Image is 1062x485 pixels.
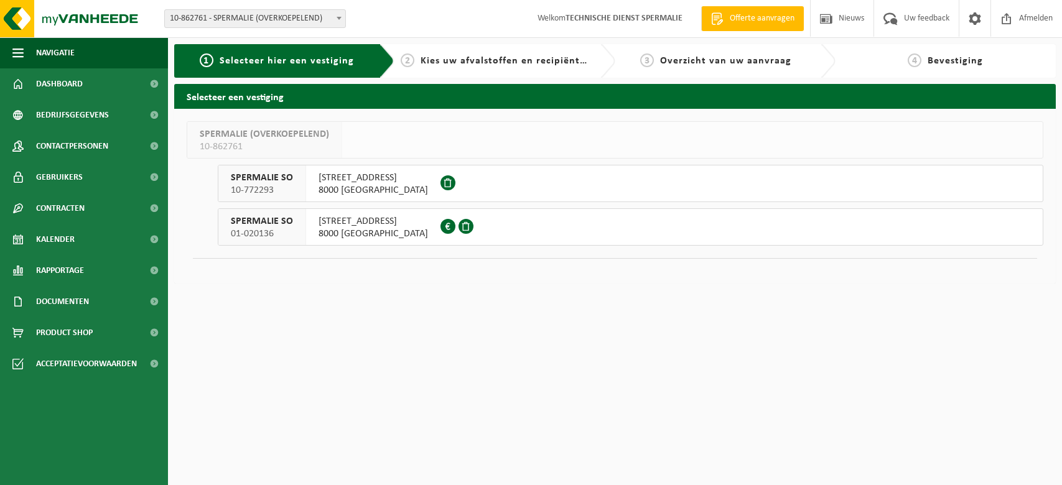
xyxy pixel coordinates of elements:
span: 3 [640,53,654,67]
span: SPERMALIE SO [231,172,293,184]
span: Kalender [36,224,75,255]
span: Overzicht van uw aanvraag [660,56,791,66]
span: 2 [401,53,414,67]
span: Rapportage [36,255,84,286]
span: Acceptatievoorwaarden [36,348,137,379]
span: Navigatie [36,37,75,68]
h2: Selecteer een vestiging [174,84,1056,108]
a: Offerte aanvragen [701,6,804,31]
span: Offerte aanvragen [727,12,798,25]
span: Bevestiging [928,56,983,66]
button: SPERMALIE SO 01-020136 [STREET_ADDRESS]8000 [GEOGRAPHIC_DATA] [218,208,1043,246]
span: Gebruikers [36,162,83,193]
span: Contracten [36,193,85,224]
span: [STREET_ADDRESS] [319,172,428,184]
span: Selecteer hier een vestiging [220,56,354,66]
span: Documenten [36,286,89,317]
span: Kies uw afvalstoffen en recipiënten [421,56,592,66]
span: Dashboard [36,68,83,99]
span: 10-862761 - SPERMALIE (OVERKOEPELEND) [165,10,345,27]
span: Product Shop [36,317,93,348]
span: 10-772293 [231,184,293,196]
span: SPERMALIE (OVERKOEPELEND) [200,128,329,141]
span: [STREET_ADDRESS] [319,215,428,228]
span: Bedrijfsgegevens [36,99,109,131]
span: SPERMALIE SO [231,215,293,228]
span: 10-862761 - SPERMALIE (OVERKOEPELEND) [164,9,346,28]
strong: TECHNISCHE DIENST SPERMALIE [566,14,682,23]
span: 01-020136 [231,228,293,240]
span: 1 [200,53,213,67]
span: 10-862761 [200,141,329,153]
span: 8000 [GEOGRAPHIC_DATA] [319,228,428,240]
span: 8000 [GEOGRAPHIC_DATA] [319,184,428,196]
button: SPERMALIE SO 10-772293 [STREET_ADDRESS]8000 [GEOGRAPHIC_DATA] [218,165,1043,202]
span: Contactpersonen [36,131,108,162]
span: 4 [908,53,921,67]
